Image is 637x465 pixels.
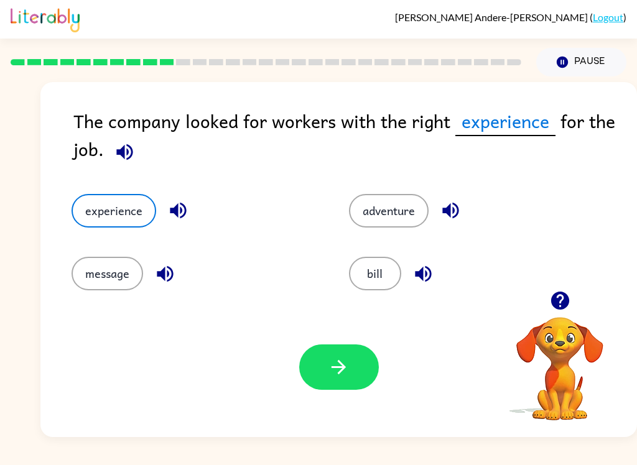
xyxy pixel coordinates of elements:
[536,48,626,76] button: Pause
[73,107,637,169] div: The company looked for workers with the right for the job.
[395,11,590,23] span: [PERSON_NAME] Andere-[PERSON_NAME]
[349,257,401,290] button: bill
[455,107,556,136] span: experience
[72,194,156,228] button: experience
[349,194,429,228] button: adventure
[72,257,143,290] button: message
[593,11,623,23] a: Logout
[395,11,626,23] div: ( )
[498,298,622,422] video: Your browser must support playing .mp4 files to use Literably. Please try using another browser.
[11,5,80,32] img: Literably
